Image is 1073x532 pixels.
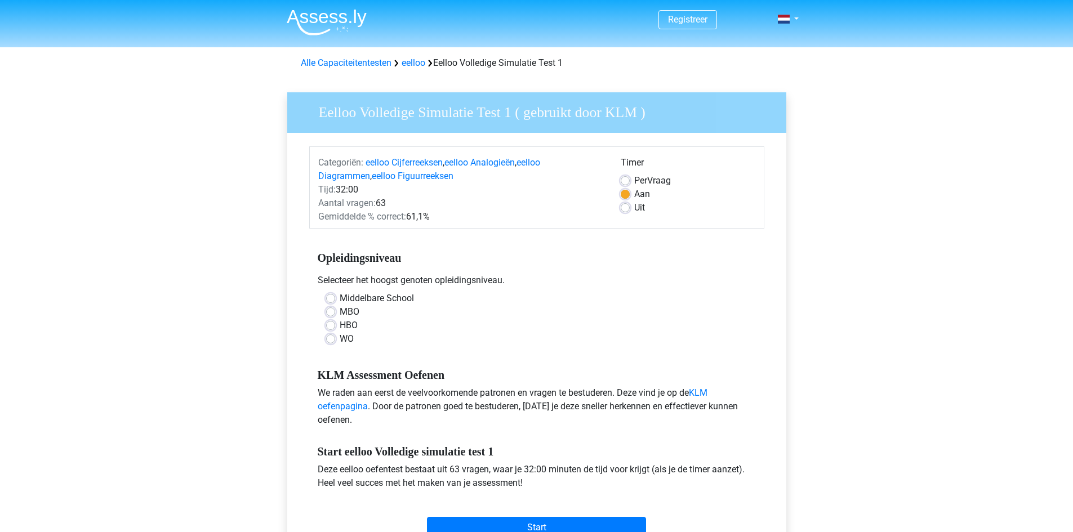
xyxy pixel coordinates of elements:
[318,368,756,382] h5: KLM Assessment Oefenen
[310,183,612,196] div: 32:00
[296,56,777,70] div: Eelloo Volledige Simulatie Test 1
[634,201,645,214] label: Uit
[444,157,515,168] a: eelloo Analogieën
[305,100,778,122] h3: Eelloo Volledige Simulatie Test 1 ( gebruikt door KLM )
[621,156,755,174] div: Timer
[310,196,612,210] div: 63
[301,57,391,68] a: Alle Capaciteitentesten
[309,274,764,292] div: Selecteer het hoogst genoten opleidingsniveau.
[287,9,367,35] img: Assessly
[309,463,764,494] div: Deze eelloo oefentest bestaat uit 63 vragen, waar je 32:00 minuten de tijd voor krijgt (als je de...
[634,187,650,201] label: Aan
[318,247,756,269] h5: Opleidingsniveau
[318,445,756,458] h5: Start eelloo Volledige simulatie test 1
[318,184,336,195] span: Tijd:
[310,210,612,223] div: 61,1%
[372,171,453,181] a: eelloo Figuurreeksen
[340,292,414,305] label: Middelbare School
[402,57,425,68] a: eelloo
[318,211,406,222] span: Gemiddelde % correct:
[340,332,354,346] label: WO
[668,14,707,25] a: Registreer
[310,156,612,183] div: , , ,
[318,157,363,168] span: Categoriën:
[318,198,376,208] span: Aantal vragen:
[634,175,647,186] span: Per
[634,174,671,187] label: Vraag
[340,305,359,319] label: MBO
[366,157,443,168] a: eelloo Cijferreeksen
[309,386,764,431] div: We raden aan eerst de veelvoorkomende patronen en vragen te bestuderen. Deze vind je op de . Door...
[340,319,358,332] label: HBO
